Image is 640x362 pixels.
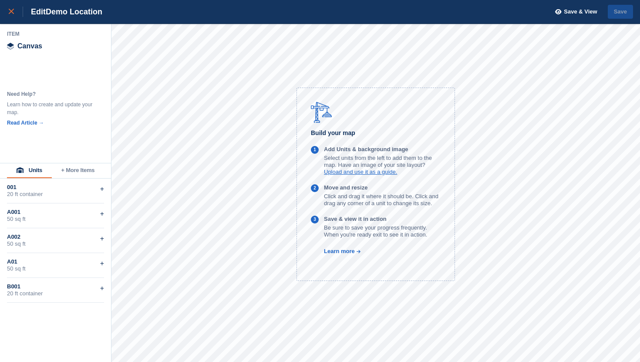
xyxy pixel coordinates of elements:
div: A0150 sq ft+ [7,253,104,278]
div: B001 [7,283,104,290]
div: 50 sq ft [7,216,104,223]
div: 00120 ft container+ [7,179,104,203]
div: Learn how to create and update your map. [7,101,94,116]
p: Select units from the left to add them to the map. Have an image of your site layout? [324,155,441,169]
button: Save & View [550,5,597,19]
div: Edit Demo Location [23,7,102,17]
div: + [100,233,104,244]
button: Save [608,5,633,19]
button: Units [7,163,52,178]
span: Canvas [17,43,42,50]
div: 20 ft container [7,191,104,198]
div: + [100,283,104,294]
a: Upload and use it as a guide. [324,169,397,175]
span: Save & View [564,7,597,16]
img: canvas-icn.9d1aba5b.svg [7,43,14,50]
div: A00150 sq ft+ [7,203,104,228]
div: + [100,209,104,219]
div: A002 [7,233,104,240]
div: 3 [313,216,316,223]
div: B00120 ft container+ [7,278,104,303]
p: Add Units & background image [324,146,441,153]
p: Click and drag it where it should be. Click and drag any corner of a unit to change its size. [324,193,441,207]
div: A001 [7,209,104,216]
div: 001 [7,184,104,191]
div: 50 sq ft [7,240,104,247]
button: + More Items [52,163,104,178]
div: 50 sq ft [7,265,104,272]
p: Be sure to save your progress frequently. When you're ready exit to see it in action. [324,224,441,238]
a: Learn more [311,248,361,254]
p: Save & view it in action [324,216,441,223]
a: Read Article → [7,120,44,126]
p: Move and resize [324,184,441,191]
div: Need Help? [7,90,94,98]
div: Item [7,30,104,37]
h6: Build your map [311,128,441,138]
div: 20 ft container [7,290,104,297]
div: + [100,258,104,269]
div: A00250 sq ft+ [7,228,104,253]
div: + [100,184,104,194]
div: A01 [7,258,104,265]
div: 1 [313,146,316,154]
div: 2 [313,185,316,192]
